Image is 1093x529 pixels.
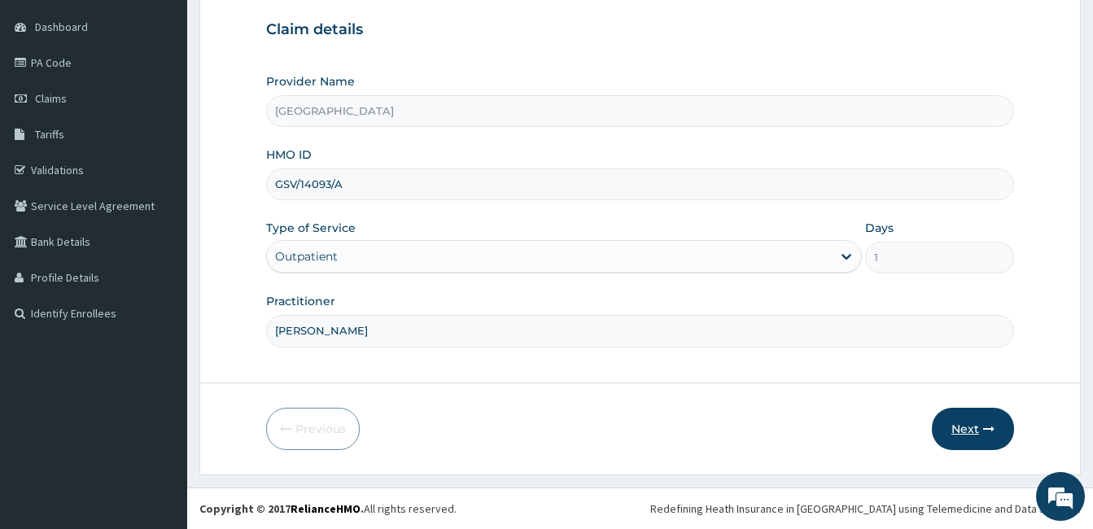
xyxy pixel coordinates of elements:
[291,501,361,516] a: RelianceHMO
[35,91,67,106] span: Claims
[932,408,1014,450] button: Next
[266,73,355,90] label: Provider Name
[266,315,1014,347] input: Enter Name
[266,168,1014,200] input: Enter HMO ID
[865,220,894,236] label: Days
[199,501,364,516] strong: Copyright © 2017 .
[187,487,1093,529] footer: All rights reserved.
[266,220,356,236] label: Type of Service
[35,20,88,34] span: Dashboard
[650,501,1081,517] div: Redefining Heath Insurance in [GEOGRAPHIC_DATA] using Telemedicine and Data Science!
[266,146,312,163] label: HMO ID
[266,21,1014,39] h3: Claim details
[35,127,64,142] span: Tariffs
[266,408,360,450] button: Previous
[266,293,335,309] label: Practitioner
[275,248,338,264] div: Outpatient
